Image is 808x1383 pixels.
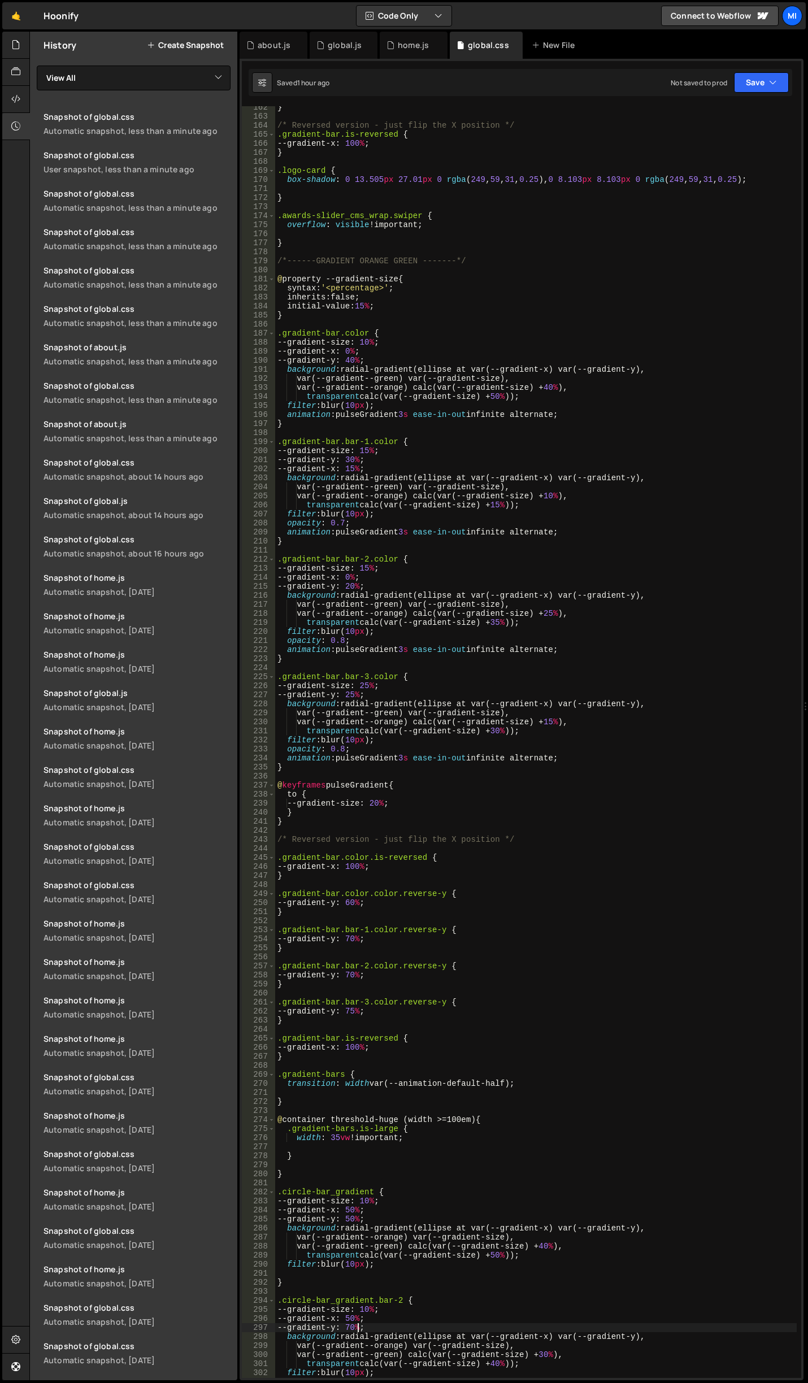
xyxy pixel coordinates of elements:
[661,6,779,26] a: Connect to Webflow
[242,925,275,934] div: 253
[242,618,275,627] div: 219
[468,40,509,51] div: global.css
[37,950,237,988] a: Snapshot of home.js Automatic snapshot, [DATE]
[242,1206,275,1215] div: 284
[242,464,275,473] div: 202
[44,1086,231,1097] div: Automatic snapshot, [DATE]
[242,772,275,781] div: 236
[242,826,275,835] div: 242
[37,373,237,412] a: Snapshot of global.cssAutomatic snapshot, less than a minute ago
[44,241,231,251] div: Automatic snapshot, less than a minute ago
[242,980,275,989] div: 259
[242,1061,275,1070] div: 268
[44,1009,231,1020] div: Automatic snapshot, [DATE]
[44,1240,231,1250] div: Automatic snapshot, [DATE]
[44,1163,231,1173] div: Automatic snapshot, [DATE]
[258,40,290,51] div: about.js
[242,1052,275,1061] div: 267
[242,1242,275,1251] div: 288
[242,1124,275,1133] div: 275
[242,1278,275,1287] div: 292
[242,1034,275,1043] div: 265
[328,40,362,51] div: global.js
[242,1115,275,1124] div: 274
[44,150,231,160] div: Snapshot of global.css
[242,510,275,519] div: 207
[44,111,231,122] div: Snapshot of global.css
[37,143,237,181] a: Snapshot of global.cssUser snapshot, less than a minute ago
[242,410,275,419] div: 196
[44,9,79,23] div: Hoonify
[242,998,275,1007] div: 261
[242,663,275,672] div: 224
[44,932,231,943] div: Automatic snapshot, [DATE]
[44,1225,231,1236] div: Snapshot of global.css
[44,1355,231,1365] div: Automatic snapshot, [DATE]
[44,1264,231,1275] div: Snapshot of home.js
[242,781,275,790] div: 237
[242,266,275,275] div: 180
[44,803,231,814] div: Snapshot of home.js
[242,275,275,284] div: 181
[242,1178,275,1188] div: 281
[242,600,275,609] div: 217
[242,229,275,238] div: 176
[37,1065,237,1103] a: Snapshot of global.css Automatic snapshot, [DATE]
[44,1187,231,1198] div: Snapshot of home.js
[44,548,231,559] div: Automatic snapshot, about 16 hours ago
[242,555,275,564] div: 212
[242,501,275,510] div: 206
[44,855,231,866] div: Automatic snapshot, [DATE]
[242,790,275,799] div: 238
[242,1169,275,1178] div: 280
[44,880,231,890] div: Snapshot of global.css
[242,754,275,763] div: 234
[44,1047,231,1058] div: Automatic snapshot, [DATE]
[44,534,231,545] div: Snapshot of global.css
[37,105,237,143] a: Snapshot of global.cssAutomatic snapshot, less than a minute ago
[242,238,275,247] div: 177
[242,591,275,600] div: 216
[44,1302,231,1313] div: Snapshot of global.css
[242,736,275,745] div: 232
[242,699,275,708] div: 228
[242,130,275,139] div: 165
[242,220,275,229] div: 175
[242,871,275,880] div: 247
[242,455,275,464] div: 201
[44,625,231,636] div: Automatic snapshot, [DATE]
[242,175,275,184] div: 170
[147,41,224,50] button: Create Snapshot
[242,1215,275,1224] div: 285
[242,528,275,537] div: 209
[242,1368,275,1377] div: 302
[242,1106,275,1115] div: 273
[242,1007,275,1016] div: 262
[671,78,727,88] div: Not saved to prod
[242,853,275,862] div: 245
[37,450,237,489] a: Snapshot of global.css Automatic snapshot, about 14 hours ago
[242,1016,275,1025] div: 263
[242,654,275,663] div: 223
[44,1124,231,1135] div: Automatic snapshot, [DATE]
[44,433,231,443] div: Automatic snapshot, less than a minute ago
[242,1269,275,1278] div: 291
[734,72,789,93] button: Save
[44,227,231,237] div: Snapshot of global.css
[242,320,275,329] div: 186
[44,380,231,391] div: Snapshot of global.css
[44,394,231,405] div: Automatic snapshot, less than a minute ago
[532,40,579,51] div: New File
[242,1224,275,1233] div: 286
[242,365,275,374] div: 191
[44,1072,231,1082] div: Snapshot of global.css
[242,1025,275,1034] div: 264
[242,284,275,293] div: 182
[242,1341,275,1350] div: 299
[37,758,237,796] a: Snapshot of global.css Automatic snapshot, [DATE]
[44,779,231,789] div: Automatic snapshot, [DATE]
[44,457,231,468] div: Snapshot of global.css
[242,1305,275,1314] div: 295
[44,688,231,698] div: Snapshot of global.js
[37,297,237,335] a: Snapshot of global.cssAutomatic snapshot, less than a minute ago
